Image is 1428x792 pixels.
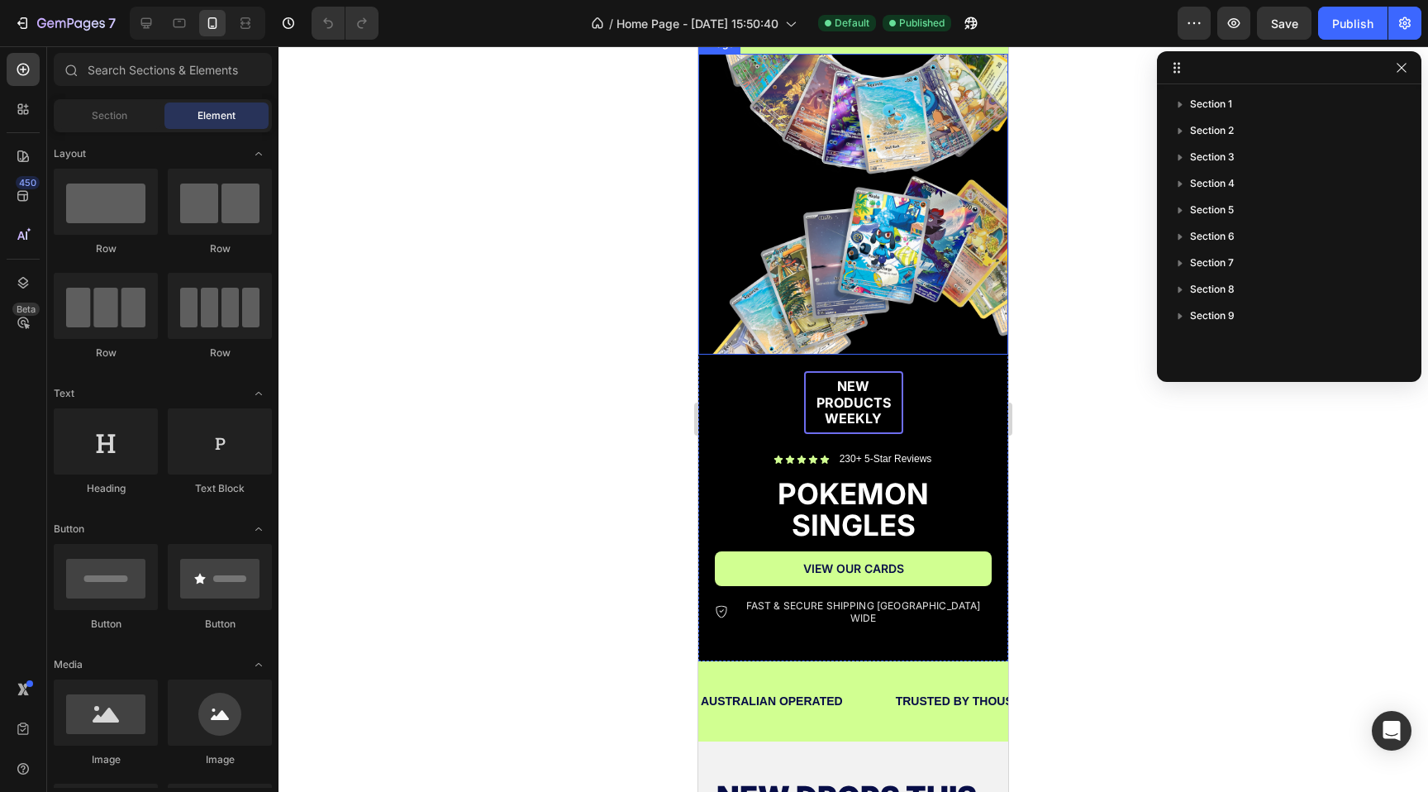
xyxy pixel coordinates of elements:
[168,241,272,256] div: Row
[1257,7,1311,40] button: Save
[7,7,123,40] button: 7
[54,146,86,161] span: Layout
[168,346,272,360] div: Row
[245,651,272,678] span: Toggle open
[1190,308,1235,324] span: Section 9
[1190,175,1235,192] span: Section 4
[198,108,236,123] span: Element
[54,752,158,767] div: Image
[54,522,84,537] span: Button
[1271,17,1298,31] span: Save
[54,617,158,632] div: Button
[168,481,272,496] div: Text Block
[835,16,869,31] span: Default
[698,46,1008,792] iframe: Design area
[245,516,272,542] span: Toggle open
[245,380,272,407] span: Toggle open
[1190,202,1234,218] span: Section 5
[1190,228,1235,245] span: Section 6
[54,481,158,496] div: Heading
[92,108,127,123] span: Section
[16,176,40,189] div: 450
[12,303,40,316] div: Beta
[1318,7,1388,40] button: Publish
[245,141,272,167] span: Toggle open
[609,15,613,32] span: /
[1190,149,1235,165] span: Section 3
[168,752,272,767] div: Image
[54,346,158,360] div: Row
[1190,96,1232,112] span: Section 1
[1190,281,1235,298] span: Section 8
[54,657,83,672] span: Media
[54,241,158,256] div: Row
[54,386,74,401] span: Text
[108,13,116,33] p: 7
[312,7,378,40] div: Undo/Redo
[616,15,778,32] span: Home Page - [DATE] 15:50:40
[54,53,272,86] input: Search Sections & Elements
[899,16,945,31] span: Published
[1372,711,1411,751] div: Open Intercom Messenger
[198,645,348,666] p: TRUSTED BY THOUSANDS
[1190,255,1234,271] span: Section 7
[168,617,272,632] div: Button
[1190,122,1234,139] span: Section 2
[1332,15,1373,32] div: Publish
